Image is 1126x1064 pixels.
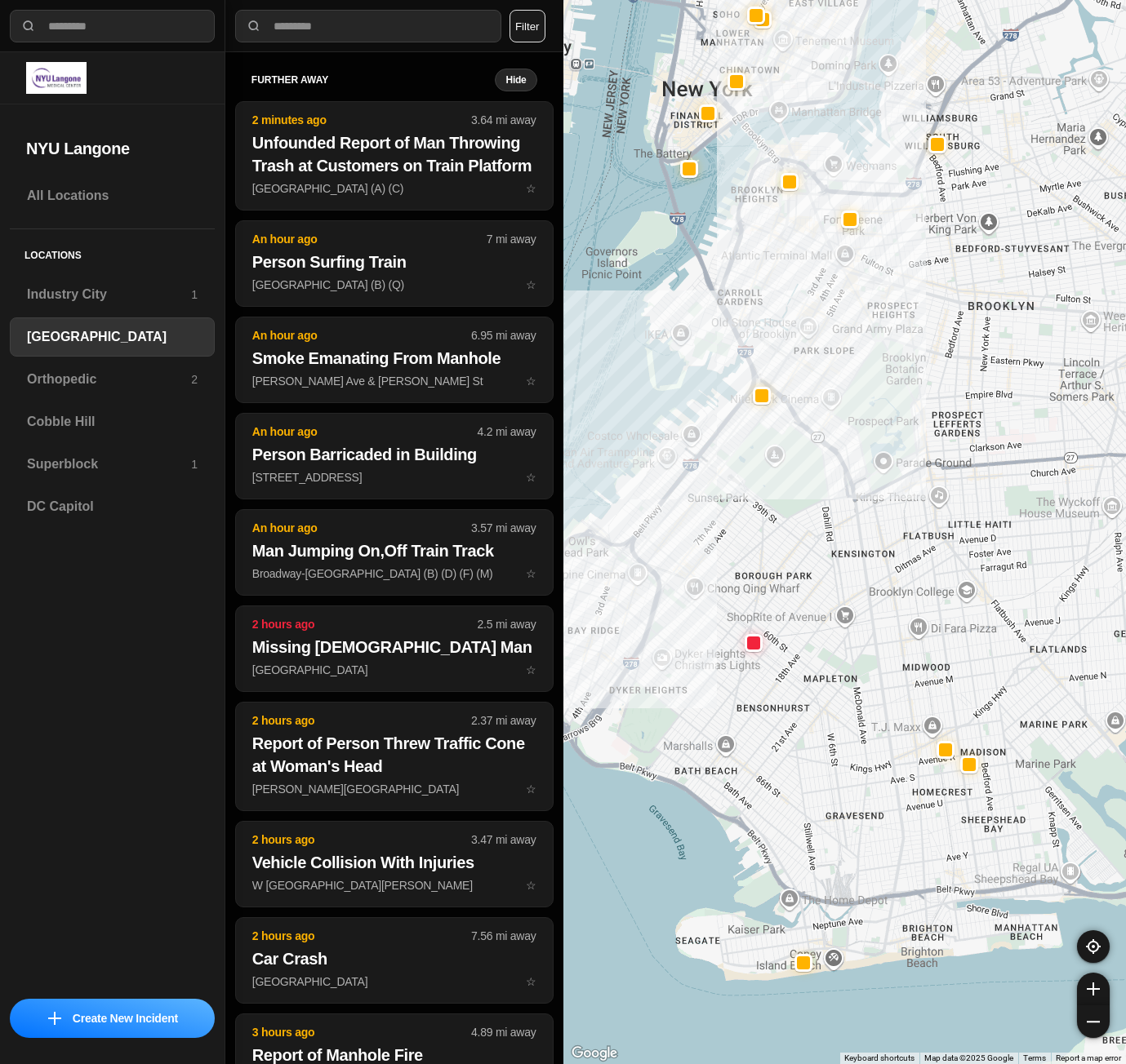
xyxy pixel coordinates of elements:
[252,347,536,370] h2: Smoke Emanating From Manhole
[251,73,496,86] h5: further away
[10,275,215,314] a: Industry City1
[235,566,554,580] a: An hour ago3.57 mi awayMan Jumping On,Off Train TrackBroadway-[GEOGRAPHIC_DATA] (B) (D) (F) (M)star
[252,851,536,874] h2: Vehicle Collision With Injuries
[235,374,554,388] a: An hour ago6.95 mi awaySmoke Emanating From Manhole[PERSON_NAME] Ave & [PERSON_NAME] Ststar
[252,947,536,970] h2: Car Crash
[235,317,554,403] button: An hour ago6.95 mi awaySmoke Emanating From Manhole[PERSON_NAME] Ave & [PERSON_NAME] Ststar
[27,454,191,474] h3: Superblock
[252,250,536,273] h2: Person Surfing Train
[471,831,536,848] p: 3.47 mi away
[191,456,198,472] p: 1
[235,702,554,811] button: 2 hours ago2.37 mi awayReport of Person Threw Traffic Cone at Woman's Head[PERSON_NAME][GEOGRAPHI...
[235,181,554,195] a: 2 minutes ago3.64 mi awayUnfounded Report of Man Throwing Trash at Customers on Train Platform[GE...
[27,497,198,516] h3: DC Capitol
[252,712,471,729] p: 2 hours ago
[1077,930,1110,963] button: recenter
[252,327,471,344] p: An hour ago
[10,360,215,399] a: Orthopedic2
[27,285,191,304] h3: Industry City
[252,112,471,128] p: 2 minutes ago
[48,1012,61,1025] img: icon
[526,567,536,580] span: star
[235,917,554,1004] button: 2 hours ago7.56 mi awayCar Crash[GEOGRAPHIC_DATA]star
[26,62,87,94] img: logo
[567,1043,621,1064] a: Open this area in Google Maps (opens a new window)
[252,636,536,658] h2: Missing [DEMOGRAPHIC_DATA] Man
[510,10,545,42] button: Filter
[526,375,536,388] span: star
[252,520,471,536] p: An hour ago
[235,821,554,907] button: 2 hours ago3.47 mi awayVehicle Collision With InjuriesW [GEOGRAPHIC_DATA][PERSON_NAME]star
[191,286,198,303] p: 1
[73,1010,178,1026] p: Create New Incident
[252,928,471,944] p: 2 hours ago
[526,782,536,796] span: star
[471,520,536,536] p: 3.57 mi away
[471,112,536,128] p: 3.64 mi away
[235,277,554,291] a: An hour ago7 mi awayPerson Surfing Train[GEOGRAPHIC_DATA] (B) (Q)star
[252,277,536,293] p: [GEOGRAPHIC_DATA] (B) (Q)
[235,413,554,499] button: An hour ago4.2 mi awayPerson Barricaded in Building[STREET_ADDRESS]star
[20,18,37,34] img: search
[10,999,215,1038] button: iconCreate New Incident
[526,471,536,484] span: star
[27,186,198,206] h3: All Locations
[924,1053,1013,1062] span: Map data ©2025 Google
[252,732,536,778] h2: Report of Person Threw Traffic Cone at Woman's Head
[844,1053,915,1064] button: Keyboard shortcuts
[1086,939,1101,954] img: recenter
[252,662,536,678] p: [GEOGRAPHIC_DATA]
[252,877,536,893] p: W [GEOGRAPHIC_DATA][PERSON_NAME]
[252,781,536,797] p: [PERSON_NAME][GEOGRAPHIC_DATA]
[252,565,536,582] p: Broadway-[GEOGRAPHIC_DATA] (B) (D) (F) (M)
[252,231,487,247] p: An hour ago
[10,402,215,441] a: Cobble Hill
[1087,982,1100,995] img: zoom-in
[10,445,215,484] a: Superblock1
[567,1043,621,1064] img: Google
[235,878,554,892] a: 2 hours ago3.47 mi awayVehicle Collision With InjuriesW [GEOGRAPHIC_DATA][PERSON_NAME]star
[10,487,215,526] a: DC Capitol
[27,370,191,389] h3: Orthopedic
[191,371,198,388] p: 2
[252,539,536,562] h2: Man Jumping On,Off Train Track
[10,317,215,357] a: [GEOGRAPHIC_DATA]
[252,131,536,177] h2: Unfounded Report of Man Throwing Trash at Customers on Train Platform
[471,1024,536,1040] p: 4.89 mi away
[10,176,215,215] a: All Locations
[246,18,262,34] img: search
[526,278,536,291] span: star
[235,782,554,796] a: 2 hours ago2.37 mi awayReport of Person Threw Traffic Cone at Woman's Head[PERSON_NAME][GEOGRAPHI...
[471,928,536,944] p: 7.56 mi away
[1077,1005,1110,1038] button: zoom-out
[235,974,554,988] a: 2 hours ago7.56 mi awayCar Crash[GEOGRAPHIC_DATA]star
[235,470,554,484] a: An hour ago4.2 mi awayPerson Barricaded in Building[STREET_ADDRESS]star
[26,137,198,160] h2: NYU Langone
[478,616,536,632] p: 2.5 mi away
[1056,1053,1121,1062] a: Report a map error
[235,101,554,211] button: 2 minutes ago3.64 mi awayUnfounded Report of Man Throwing Trash at Customers on Train Platform[GE...
[252,373,536,389] p: [PERSON_NAME] Ave & [PERSON_NAME] St
[10,229,215,275] h5: Locations
[252,180,536,197] p: [GEOGRAPHIC_DATA] (A) (C)
[235,509,554,596] button: An hour ago3.57 mi awayMan Jumping On,Off Train TrackBroadway-[GEOGRAPHIC_DATA] (B) (D) (F) (M)star
[471,712,536,729] p: 2.37 mi away
[27,327,198,347] h3: [GEOGRAPHIC_DATA]
[252,831,471,848] p: 2 hours ago
[478,423,536,440] p: 4.2 mi away
[495,69,536,91] button: Hide
[1087,1015,1100,1028] img: zoom-out
[252,973,536,990] p: [GEOGRAPHIC_DATA]
[252,443,536,466] h2: Person Barricaded in Building
[235,663,554,676] a: 2 hours ago2.5 mi awayMissing [DEMOGRAPHIC_DATA] Man[GEOGRAPHIC_DATA]star
[526,975,536,988] span: star
[526,879,536,892] span: star
[526,182,536,195] span: star
[1077,973,1110,1005] button: zoom-in
[252,1024,471,1040] p: 3 hours ago
[235,605,554,692] button: 2 hours ago2.5 mi awayMissing [DEMOGRAPHIC_DATA] Man[GEOGRAPHIC_DATA]star
[487,231,536,247] p: 7 mi away
[252,616,478,632] p: 2 hours ago
[1023,1053,1046,1062] a: Terms (opens in new tab)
